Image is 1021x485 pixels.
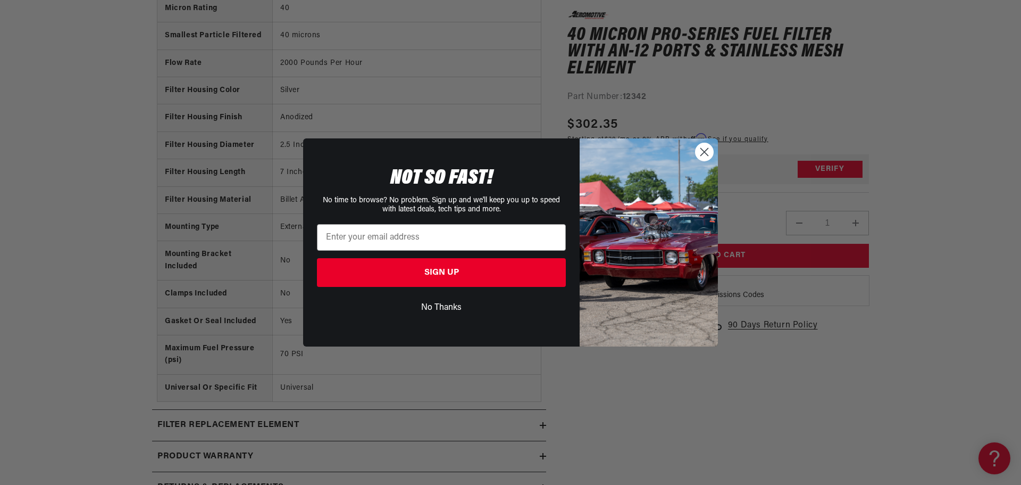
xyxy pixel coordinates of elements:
[580,138,718,346] img: 85cdd541-2605-488b-b08c-a5ee7b438a35.jpeg
[317,224,566,251] input: Enter your email address
[390,168,493,189] span: NOT SO FAST!
[317,298,566,318] button: No Thanks
[323,196,560,213] span: No time to browse? No problem. Sign up and we'll keep you up to speed with latest deals, tech tip...
[695,143,714,161] button: Close dialog
[317,258,566,287] button: SIGN UP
